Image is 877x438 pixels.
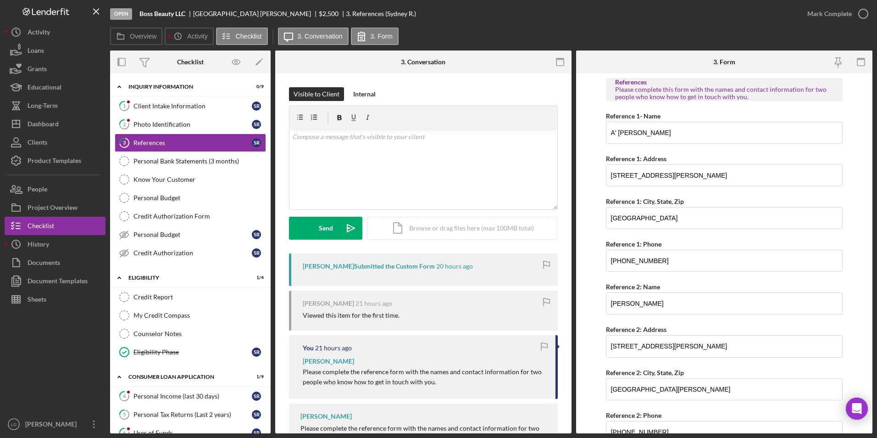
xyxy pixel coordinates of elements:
button: Mark Complete [798,5,872,23]
div: Inquiry Information [128,84,241,90]
div: References [133,139,252,146]
div: Document Templates [28,272,88,292]
text: LG [11,422,17,427]
button: Checklist [5,217,105,235]
div: Credit Authorization [133,249,252,257]
div: My Credit Compass [133,312,266,319]
div: Personal Budget [133,231,252,238]
div: Checklist [28,217,54,237]
div: Internal [353,87,376,101]
div: Credit Authorization Form [133,213,266,220]
tspan: 5 [123,411,126,417]
div: Eligibility [128,275,241,281]
div: Sheets [28,290,46,311]
label: Reference 2: Name [606,283,660,291]
div: Personal Budget [133,194,266,202]
button: Activity [165,28,213,45]
a: Credit Authorization Form [115,207,266,225]
a: 2Photo IdentificationSR [115,115,266,134]
label: Overview [130,33,156,40]
div: Loans [28,41,44,62]
div: S R [252,101,261,111]
label: Reference 1: Address [606,155,666,163]
span: $2,500 [319,10,339,17]
time: 2025-10-08 20:43 [315,344,352,352]
div: 3. Conversation [401,58,445,66]
a: Eligibility PhaseSR [115,343,266,361]
a: Credit AuthorizationSR [115,244,266,262]
div: 1 / 4 [247,275,264,281]
button: Documents [5,253,105,272]
a: Dashboard [5,115,105,133]
button: 3. Conversation [278,28,349,45]
a: Personal BudgetSR [115,225,266,244]
label: Reference 2: City, State, Zip [606,369,684,376]
div: Checklist [177,58,204,66]
label: Reference 2: Address [606,326,666,333]
div: Consumer Loan Application [128,374,241,380]
a: Long-Term [5,96,105,115]
a: Product Templates [5,152,105,170]
div: Project Overview [28,198,78,219]
div: S R [252,230,261,239]
span: Please complete the reference form with the names and contact information for two people who know... [303,368,543,386]
div: Visible to Client [294,87,339,101]
tspan: 1 [123,103,126,109]
button: Visible to Client [289,87,344,101]
a: 4Personal Income (last 30 days)SR [115,387,266,405]
div: Photo Identification [133,121,252,128]
div: [PERSON_NAME] [300,413,352,420]
div: [PERSON_NAME] [303,300,354,307]
a: Sheets [5,290,105,309]
b: Boss Beauty LLC [139,10,185,17]
div: Open Intercom Messenger [846,398,868,420]
tspan: 4 [123,393,126,399]
div: Documents [28,253,60,274]
div: Know Your Customer [133,176,266,183]
tspan: 3 [123,140,126,146]
div: Personal Income (last 30 days) [133,393,252,400]
label: Checklist [236,33,262,40]
div: S R [252,248,261,258]
div: 3. Form [713,58,735,66]
label: Reference 1- Name [606,112,661,120]
button: Activity [5,23,105,41]
button: History [5,235,105,253]
button: People [5,180,105,198]
label: Reference 2: Phone [606,411,661,419]
a: Personal Budget [115,189,266,207]
button: Internal [349,87,380,101]
a: My Credit Compass [115,306,266,325]
label: 3. Conversation [298,33,343,40]
div: References [615,79,834,86]
button: Checklist [216,28,268,45]
div: [GEOGRAPHIC_DATA] [PERSON_NAME] [193,10,319,17]
div: S R [252,410,261,419]
tspan: 6 [123,430,126,436]
a: Personal Bank Statements (3 months) [115,152,266,170]
div: Dashboard [28,115,59,135]
div: Personal Tax Returns (Last 2 years) [133,411,252,418]
div: S R [252,138,261,147]
button: 3. Form [351,28,399,45]
div: 3. References (Sydney R.) [346,10,416,17]
div: Educational [28,78,61,99]
a: Document Templates [5,272,105,290]
div: Clients [28,133,47,154]
button: Project Overview [5,198,105,217]
div: Please complete this form with the names and contact information for two people who know how to g... [615,86,834,101]
button: Overview [110,28,162,45]
button: Clients [5,133,105,152]
button: LG[PERSON_NAME] [5,415,105,433]
a: Educational [5,78,105,96]
div: 1 / 9 [247,374,264,380]
a: Counselor Notes [115,325,266,343]
button: Loans [5,41,105,60]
